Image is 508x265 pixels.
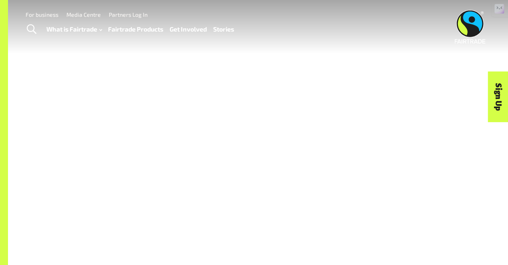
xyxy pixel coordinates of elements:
a: What is Fairtrade [46,24,102,35]
a: Stories [213,24,234,35]
a: Media Centre [66,11,101,18]
a: Get Involved [170,24,207,35]
a: For business [26,11,58,18]
img: Fairtrade Australia New Zealand logo [455,10,486,44]
a: Toggle Search [22,20,41,40]
a: Fairtrade Products [108,24,163,35]
a: Partners Log In [109,11,148,18]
